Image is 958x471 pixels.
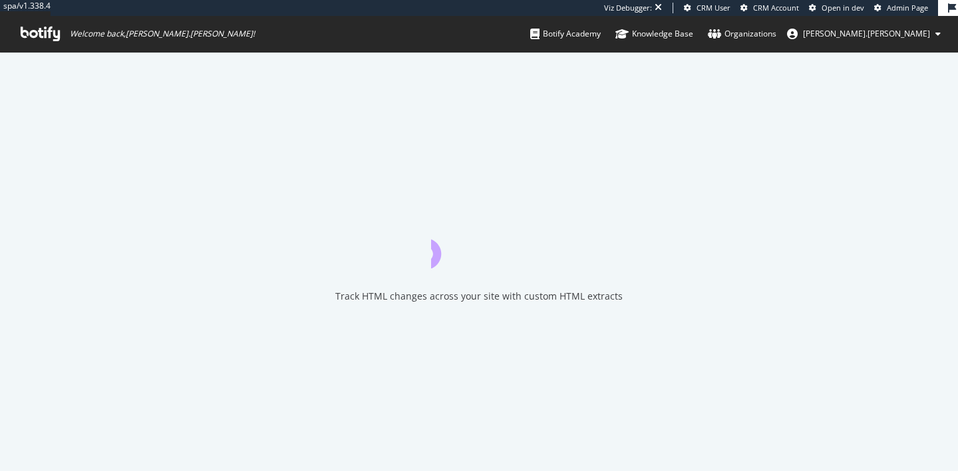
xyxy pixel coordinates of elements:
div: animation [431,221,527,268]
div: Botify Academy [530,27,601,41]
a: CRM Account [740,3,799,13]
span: CRM Account [753,3,799,13]
span: CRM User [697,3,730,13]
div: Organizations [708,27,776,41]
div: Viz Debugger: [604,3,652,13]
a: Admin Page [874,3,928,13]
div: Knowledge Base [615,27,693,41]
span: Admin Page [887,3,928,13]
a: CRM User [684,3,730,13]
a: Open in dev [809,3,864,13]
a: Botify Academy [530,16,601,52]
button: [PERSON_NAME].[PERSON_NAME] [776,23,951,45]
div: Track HTML changes across your site with custom HTML extracts [335,290,623,303]
a: Knowledge Base [615,16,693,52]
span: Welcome back, [PERSON_NAME].[PERSON_NAME] ! [70,29,255,39]
a: Organizations [708,16,776,52]
span: Open in dev [822,3,864,13]
span: robert.salerno [803,28,930,39]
